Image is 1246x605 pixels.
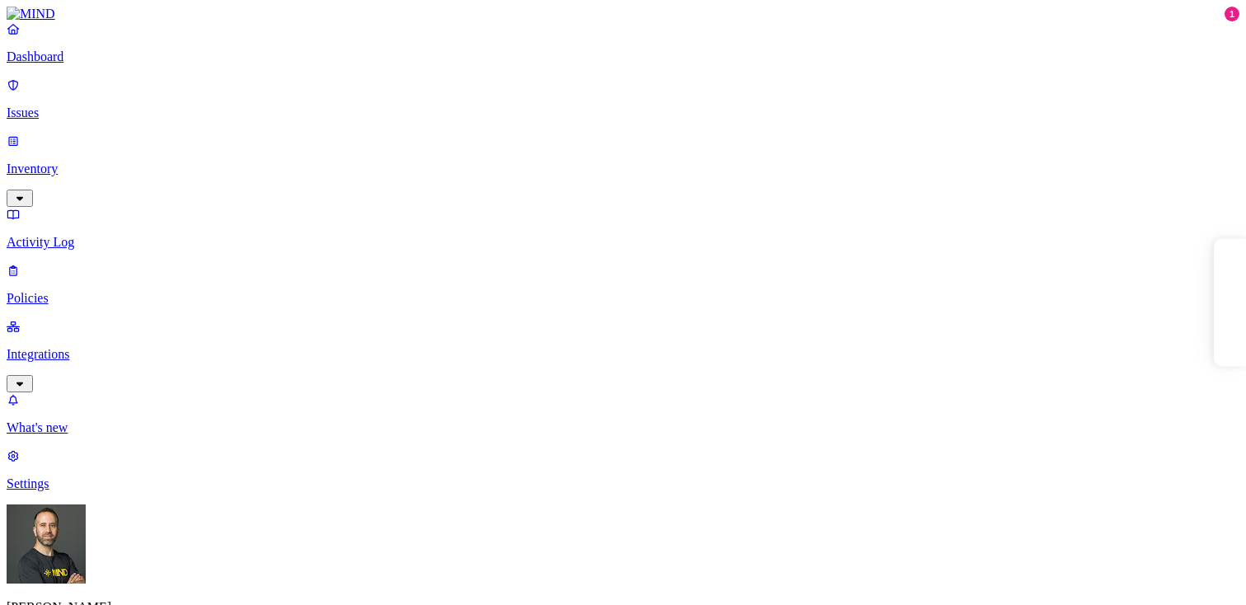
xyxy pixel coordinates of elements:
[7,448,1239,491] a: Settings
[7,263,1239,306] a: Policies
[7,235,1239,250] p: Activity Log
[7,347,1239,362] p: Integrations
[7,106,1239,120] p: Issues
[7,7,1239,21] a: MIND
[7,49,1239,64] p: Dashboard
[7,291,1239,306] p: Policies
[7,162,1239,176] p: Inventory
[7,392,1239,435] a: What's new
[7,476,1239,491] p: Settings
[7,319,1239,390] a: Integrations
[7,420,1239,435] p: What's new
[7,504,86,584] img: Tom Mayblum
[1225,7,1239,21] div: 1
[7,21,1239,64] a: Dashboard
[7,134,1239,204] a: Inventory
[7,207,1239,250] a: Activity Log
[7,7,55,21] img: MIND
[7,77,1239,120] a: Issues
